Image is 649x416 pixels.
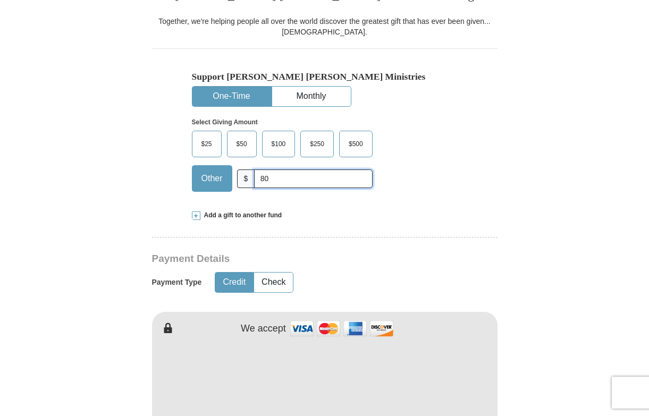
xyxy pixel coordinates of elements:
[196,171,228,186] span: Other
[231,136,252,152] span: $50
[200,211,282,220] span: Add a gift to another fund
[152,253,423,265] h3: Payment Details
[196,136,217,152] span: $25
[241,323,286,335] h4: We accept
[272,87,351,106] button: Monthly
[305,136,330,152] span: $250
[289,317,395,340] img: credit cards accepted
[237,169,255,188] span: $
[254,273,293,292] button: Check
[343,136,368,152] span: $500
[215,273,253,292] button: Credit
[192,118,258,126] strong: Select Giving Amount
[192,71,458,82] h5: Support [PERSON_NAME] [PERSON_NAME] Ministries
[192,87,271,106] button: One-Time
[152,278,202,287] h5: Payment Type
[266,136,291,152] span: $100
[254,169,372,188] input: Other Amount
[152,16,498,37] div: Together, we're helping people all over the world discover the greatest gift that has ever been g...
